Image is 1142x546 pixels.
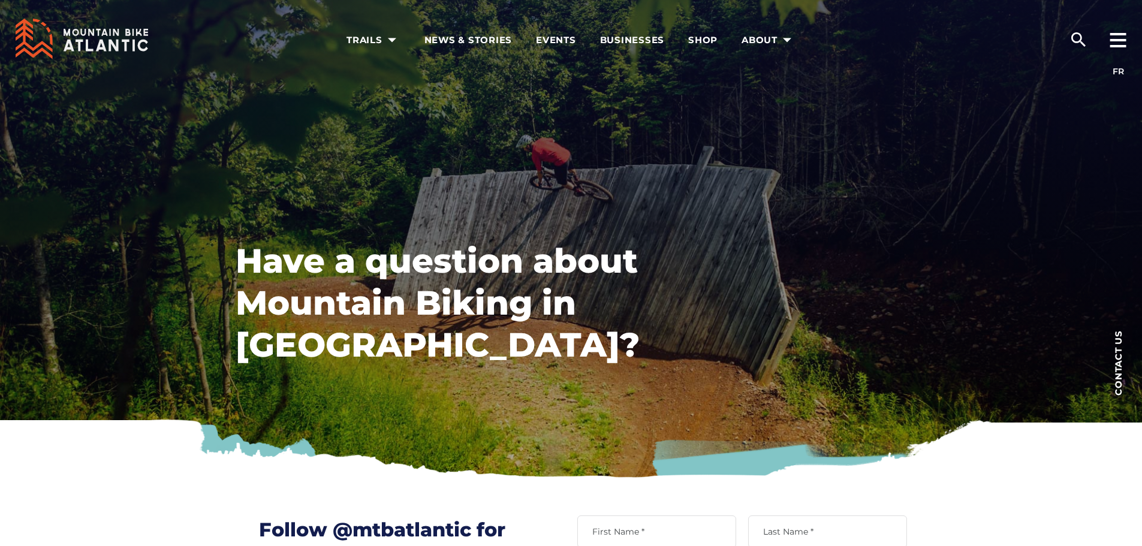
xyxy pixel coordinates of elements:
span: About [742,34,796,46]
ion-icon: search [1069,30,1088,49]
ion-icon: arrow dropdown [384,32,400,49]
span: Shop [688,34,718,46]
span: News & Stories [424,34,513,46]
h2: Have a question about Mountain Biking in [GEOGRAPHIC_DATA]? [236,240,679,366]
span: Businesses [600,34,665,46]
ion-icon: arrow dropdown [779,32,796,49]
a: FR [1113,66,1124,77]
span: Events [536,34,576,46]
a: Contact us [1094,312,1142,414]
span: Trails [346,34,400,46]
label: First Name * [577,526,736,537]
span: Contact us [1114,330,1123,396]
label: Last Name * [748,526,907,537]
